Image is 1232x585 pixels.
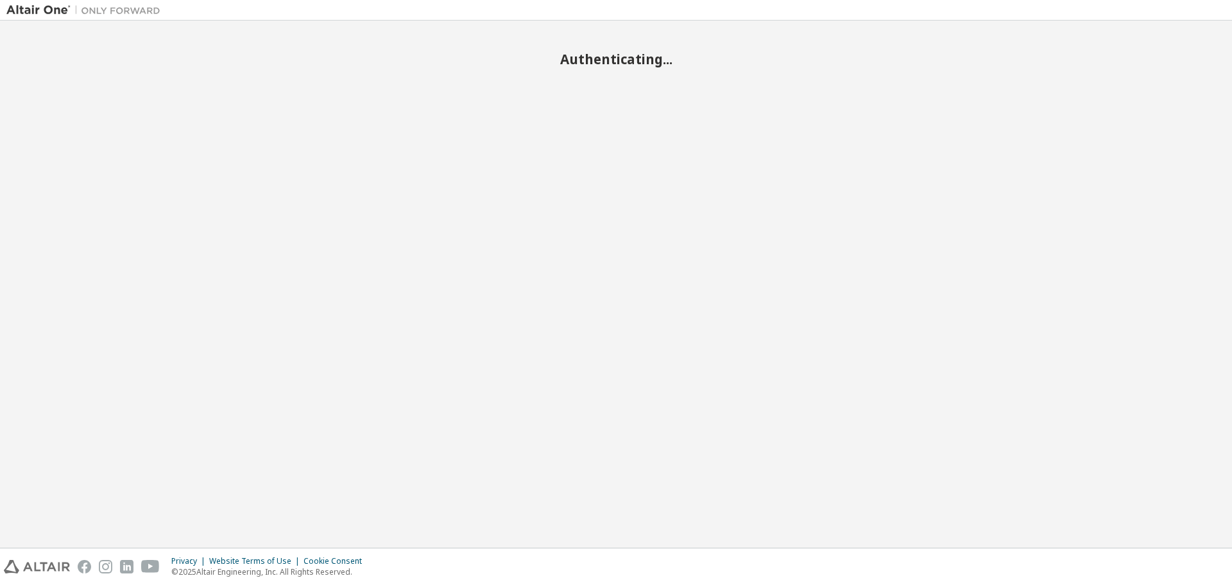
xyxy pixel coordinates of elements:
img: Altair One [6,4,167,17]
div: Privacy [171,556,209,566]
h2: Authenticating... [6,51,1226,67]
img: instagram.svg [99,560,112,573]
p: © 2025 Altair Engineering, Inc. All Rights Reserved. [171,566,370,577]
img: facebook.svg [78,560,91,573]
img: linkedin.svg [120,560,133,573]
div: Website Terms of Use [209,556,304,566]
div: Cookie Consent [304,556,370,566]
img: altair_logo.svg [4,560,70,573]
img: youtube.svg [141,560,160,573]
